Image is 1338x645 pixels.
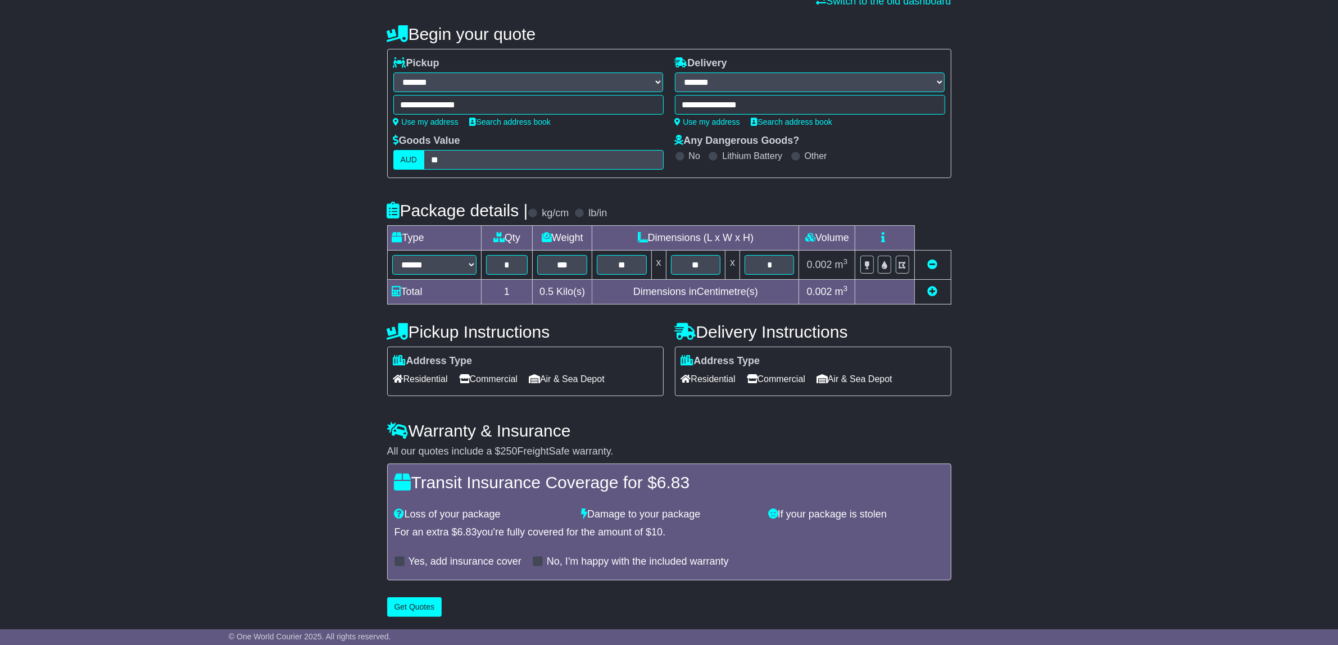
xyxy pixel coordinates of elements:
[389,508,576,521] div: Loss of your package
[747,370,805,388] span: Commercial
[393,117,459,126] a: Use my address
[675,117,740,126] a: Use my address
[592,226,799,251] td: Dimensions (L x W x H)
[835,259,848,270] span: m
[481,280,533,305] td: 1
[689,151,700,161] label: No
[681,355,760,367] label: Address Type
[651,251,666,280] td: x
[675,322,951,341] h4: Delivery Instructions
[547,556,729,568] label: No, I'm happy with the included warranty
[501,446,518,457] span: 250
[588,207,607,220] label: lb/in
[387,597,442,617] button: Get Quotes
[387,226,481,251] td: Type
[470,117,551,126] a: Search address book
[542,207,569,220] label: kg/cm
[843,284,848,293] sup: 3
[843,257,848,266] sup: 3
[459,370,518,388] span: Commercial
[393,135,460,147] label: Goods Value
[387,280,481,305] td: Total
[928,286,938,297] a: Add new item
[835,286,848,297] span: m
[393,370,448,388] span: Residential
[394,526,944,539] div: For an extra $ you're fully covered for the amount of $ .
[575,508,763,521] div: Damage to your package
[409,556,521,568] label: Yes, add insurance cover
[763,508,950,521] div: If your package is stolen
[751,117,832,126] a: Search address book
[539,286,554,297] span: 0.5
[681,370,736,388] span: Residential
[387,446,951,458] div: All our quotes include a $ FreightSafe warranty.
[722,151,782,161] label: Lithium Battery
[592,280,799,305] td: Dimensions in Centimetre(s)
[533,280,592,305] td: Kilo(s)
[805,151,827,161] label: Other
[393,150,425,170] label: AUD
[529,370,605,388] span: Air & Sea Depot
[657,473,690,492] span: 6.83
[807,286,832,297] span: 0.002
[387,322,664,341] h4: Pickup Instructions
[387,25,951,43] h4: Begin your quote
[393,355,473,367] label: Address Type
[651,526,663,538] span: 10
[393,57,439,70] label: Pickup
[725,251,740,280] td: x
[229,632,391,641] span: © One World Courier 2025. All rights reserved.
[675,135,800,147] label: Any Dangerous Goods?
[457,526,477,538] span: 6.83
[799,226,855,251] td: Volume
[481,226,533,251] td: Qty
[387,201,528,220] h4: Package details |
[817,370,892,388] span: Air & Sea Depot
[675,57,727,70] label: Delivery
[807,259,832,270] span: 0.002
[533,226,592,251] td: Weight
[387,421,951,440] h4: Warranty & Insurance
[394,473,944,492] h4: Transit Insurance Coverage for $
[928,259,938,270] a: Remove this item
